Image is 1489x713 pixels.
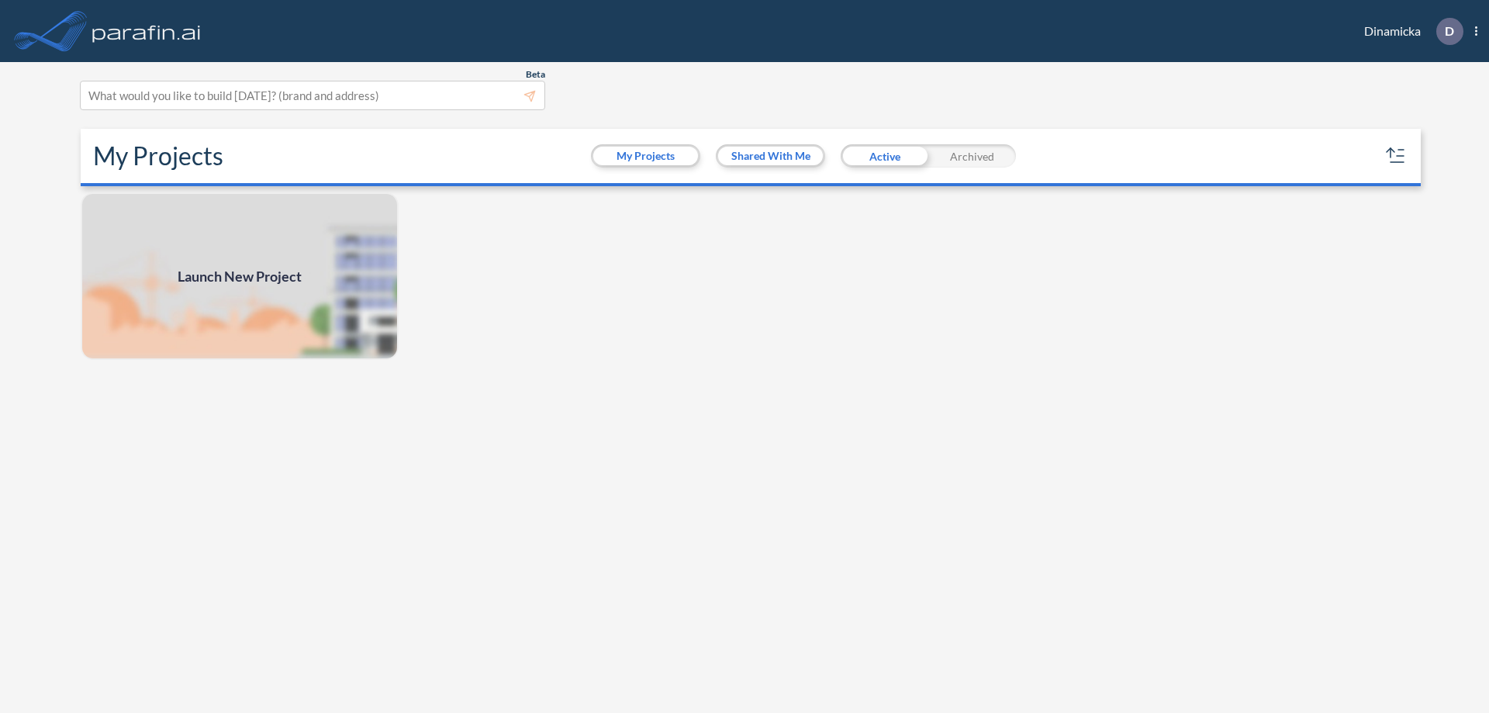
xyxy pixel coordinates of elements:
[526,68,545,81] span: Beta
[841,144,928,168] div: Active
[81,192,399,360] img: add
[93,141,223,171] h2: My Projects
[81,192,399,360] a: Launch New Project
[593,147,698,165] button: My Projects
[1341,18,1477,45] div: Dinamicka
[89,16,204,47] img: logo
[928,144,1016,168] div: Archived
[178,266,302,287] span: Launch New Project
[1384,144,1408,168] button: sort
[718,147,823,165] button: Shared With Me
[1445,24,1454,38] p: D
